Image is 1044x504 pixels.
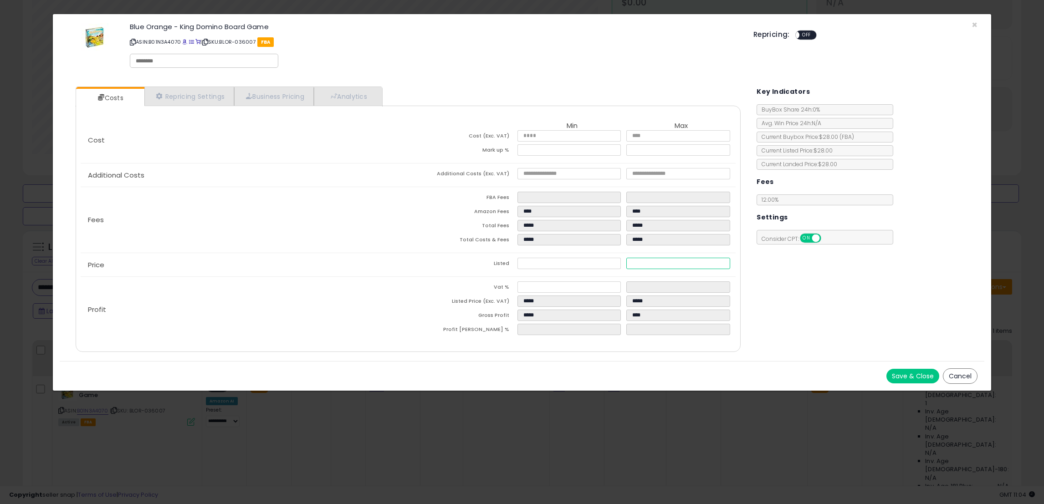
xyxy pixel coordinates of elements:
span: OFF [799,31,814,39]
span: OFF [820,234,834,242]
td: FBA Fees [408,192,517,206]
p: Profit [81,306,408,313]
th: Min [517,122,627,130]
a: Analytics [314,87,381,106]
td: Total Costs & Fees [408,234,517,248]
span: ( FBA ) [839,133,854,141]
p: Additional Costs [81,172,408,179]
p: ASIN: B01N3A4070 | SKU: BLOR-036007 [130,35,740,49]
span: ON [801,234,812,242]
img: 41jc3Pjh33L._SL60_.jpg [81,23,108,51]
button: Cancel [943,368,977,384]
a: All offer listings [189,38,194,46]
span: BuyBox Share 24h: 0% [757,106,820,113]
td: Vat % [408,281,517,295]
td: Profit [PERSON_NAME] % [408,324,517,338]
p: Price [81,261,408,269]
th: Max [626,122,736,130]
span: Current Buybox Price: [757,133,854,141]
span: Consider CPT: [757,235,833,243]
span: Current Landed Price: $28.00 [757,160,837,168]
h5: Key Indicators [757,86,810,97]
a: Business Pricing [234,87,314,106]
span: Current Listed Price: $28.00 [757,147,833,154]
span: 12.00 % [762,196,778,204]
p: Cost [81,137,408,144]
h3: Blue Orange - King Domino Board Game [130,23,740,30]
a: Costs [76,89,143,107]
span: $28.00 [819,133,854,141]
h5: Repricing: [753,31,790,38]
td: Additional Costs (Exc. VAT) [408,168,517,182]
span: FBA [257,37,274,47]
td: Cost (Exc. VAT) [408,130,517,144]
td: Gross Profit [408,310,517,324]
td: Listed Price (Exc. VAT) [408,295,517,310]
td: Total Fees [408,220,517,234]
h5: Fees [757,176,774,188]
p: Fees [81,216,408,224]
span: × [972,18,977,31]
a: BuyBox page [182,38,187,46]
h5: Settings [757,212,788,223]
span: Avg. Win Price 24h: N/A [757,119,821,127]
a: Repricing Settings [144,87,235,106]
td: Mark up % [408,144,517,158]
a: Your listing only [195,38,200,46]
button: Save & Close [886,369,939,383]
td: Listed [408,258,517,272]
td: Amazon Fees [408,206,517,220]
